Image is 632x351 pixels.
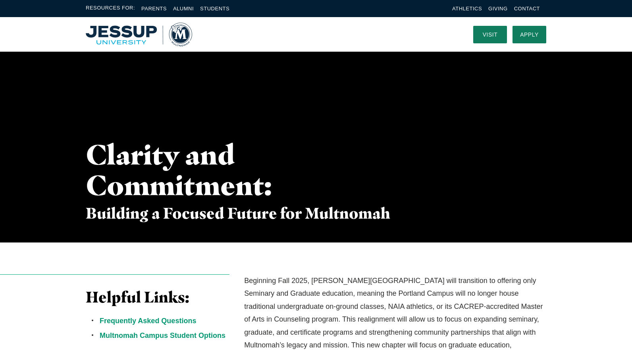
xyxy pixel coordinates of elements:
[100,317,196,325] a: Frequently Asked Questions
[488,6,508,12] a: Giving
[86,4,135,13] span: Resources For:
[452,6,482,12] a: Athletics
[86,204,393,223] h3: Building a Focused Future for Multnomah
[473,26,507,43] a: Visit
[86,23,192,47] img: Multnomah University Logo
[86,139,269,200] h1: Clarity and Commitment:
[200,6,229,12] a: Students
[514,6,540,12] a: Contact
[141,6,167,12] a: Parents
[173,6,194,12] a: Alumni
[86,23,192,47] a: Home
[513,26,546,43] a: Apply
[100,332,225,339] a: Multnomah Campus Student Options
[86,288,229,306] h3: Helpful Links:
